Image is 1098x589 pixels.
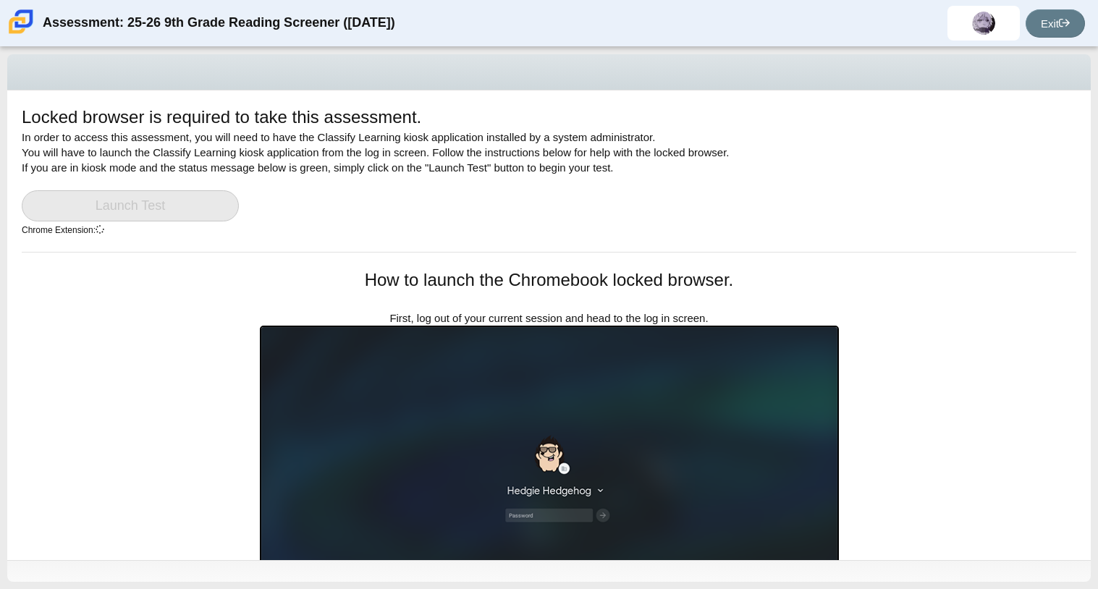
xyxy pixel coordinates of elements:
h1: Locked browser is required to take this assessment. [22,105,421,130]
div: In order to access this assessment, you will need to have the Classify Learning kiosk application... [22,105,1076,252]
h1: How to launch the Chromebook locked browser. [260,268,839,292]
a: Launch Test [22,190,239,221]
small: Chrome Extension: [22,225,104,235]
div: Assessment: 25-26 9th Grade Reading Screener ([DATE]) [43,6,395,41]
img: lamarcus.coleman.Bii3vc [972,12,995,35]
a: Exit [1026,9,1085,38]
a: Carmen School of Science & Technology [6,27,36,39]
img: Carmen School of Science & Technology [6,7,36,37]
